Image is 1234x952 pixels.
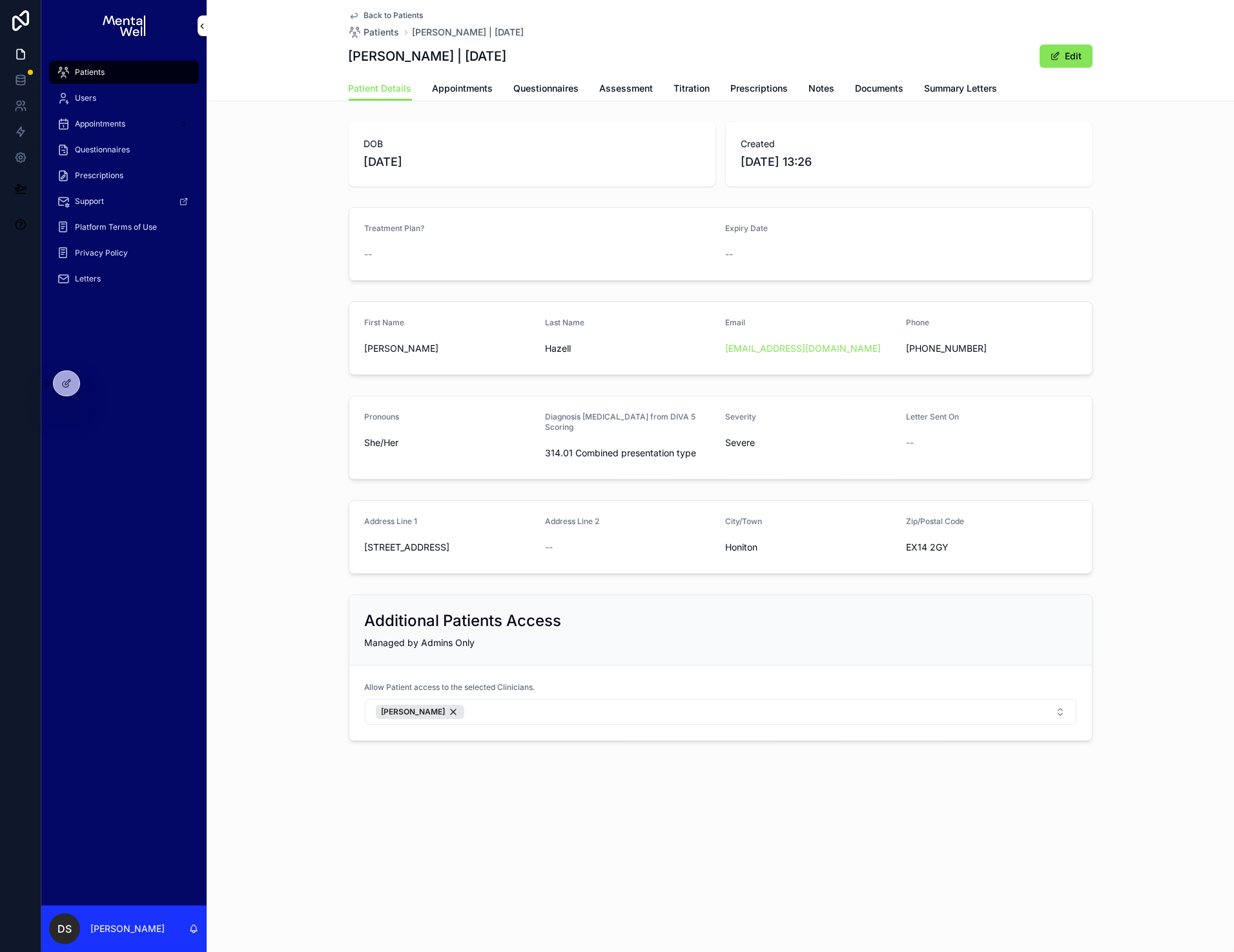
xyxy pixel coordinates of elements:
div: scrollable content [41,52,207,307]
span: Treatment Plan? [365,223,425,233]
p: [PERSON_NAME] [90,922,165,935]
span: Managed by Admins Only [365,637,475,648]
a: Letters [49,267,199,290]
span: Email [726,318,746,327]
span: Questionnaires [514,82,579,95]
button: Select Button [365,699,1076,725]
span: Allow Patient access to the selected Clinicians. [365,682,535,693]
span: Prescriptions [75,170,123,181]
a: Users [49,86,199,110]
a: Appointments [49,112,199,136]
a: [EMAIL_ADDRESS][DOMAIN_NAME] [726,342,881,355]
a: Platform Terms of Use [49,216,199,239]
span: 314.01 Combined presentation type [545,447,715,460]
a: Back to Patients [349,10,424,21]
h1: [PERSON_NAME] | [DATE] [349,47,507,65]
span: Platform Terms of Use [75,222,157,232]
span: EX14 2GY [906,541,1076,554]
span: Address Line 2 [545,516,599,526]
span: Back to Patients [364,10,424,21]
a: Questionnaires [49,138,199,161]
a: Appointments [433,77,493,103]
button: Edit [1040,45,1093,68]
a: Questionnaires [514,77,579,103]
span: Support [75,196,104,207]
a: Prescriptions [731,77,788,103]
span: Patients [364,26,400,39]
span: Honiton [726,541,896,554]
span: [DATE] 13:26 [741,153,1077,171]
span: [DATE] [364,153,700,171]
span: [STREET_ADDRESS] [365,541,535,554]
span: [PERSON_NAME] [382,707,446,717]
span: Questionnaires [75,145,130,155]
span: -- [906,436,914,449]
span: Diagnosis [MEDICAL_DATA] from DIVA 5 Scoring [545,412,695,432]
span: Users [75,93,96,103]
h2: Additional Patients Access [365,611,562,631]
span: Expiry Date [726,223,768,233]
span: Phone [906,318,929,327]
span: Privacy Policy [75,248,128,258]
span: Letter Sent On [906,412,959,421]
a: Patients [49,61,199,84]
span: Appointments [433,82,493,95]
span: Documents [856,82,904,95]
img: App logo [103,15,145,36]
span: Zip/Postal Code [906,516,964,526]
a: Titration [674,77,710,103]
a: Prescriptions [49,164,199,187]
span: -- [726,248,734,261]
span: Pronouns [365,412,400,421]
span: She/Her [365,436,535,449]
span: Appointments [75,119,125,129]
span: Summary Letters [925,82,998,95]
span: Patients [75,67,105,77]
a: [PERSON_NAME] | [DATE] [413,26,524,39]
span: Severe [726,436,896,449]
a: Patient Details [349,77,412,101]
span: Prescriptions [731,82,788,95]
span: DOB [364,137,700,150]
span: [PHONE_NUMBER] [906,342,1076,355]
span: [PERSON_NAME] [365,342,535,355]
span: Created [741,137,1077,150]
span: DS [57,921,72,937]
a: Assessment [600,77,653,103]
span: Titration [674,82,710,95]
span: Last Name [545,318,584,327]
span: -- [365,248,373,261]
span: Patient Details [349,82,412,95]
span: Letters [75,274,101,284]
a: Notes [809,77,835,103]
a: Support [49,190,199,213]
span: Hazell [545,342,715,355]
span: -- [545,541,553,554]
span: Severity [726,412,757,421]
span: Assessment [600,82,653,95]
a: Summary Letters [925,77,998,103]
span: First Name [365,318,405,327]
a: Privacy Policy [49,241,199,265]
button: Unselect 447 [376,705,464,719]
a: Documents [856,77,904,103]
a: Patients [349,26,400,39]
span: City/Town [726,516,763,526]
span: Address Line 1 [365,516,418,526]
span: Notes [809,82,835,95]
